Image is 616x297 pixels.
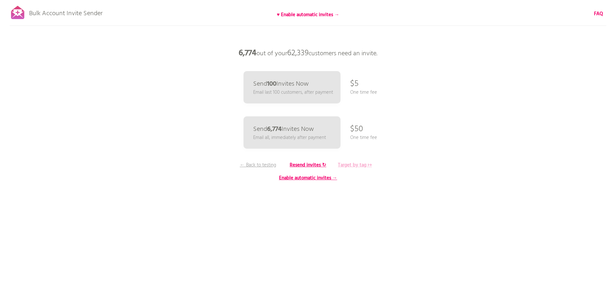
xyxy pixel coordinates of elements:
p: out of your customers need an invite. [211,44,405,63]
span: 62,339 [287,47,308,60]
p: One time fee [350,134,377,141]
b: Target by tag ↦ [338,161,372,169]
p: One time fee [350,89,377,96]
b: Enable automatic invites → [279,174,337,182]
a: Send100Invites Now Email last 100 customers, after payment [243,71,340,103]
p: ← Back to testing [234,162,282,169]
p: $5 [350,74,359,94]
b: ♥ Enable automatic invites → [277,11,339,19]
p: Email last 100 customers, after payment [253,89,333,96]
a: FAQ [594,10,603,17]
p: Send Invites Now [253,126,314,133]
b: 100 [267,79,276,89]
p: Email all, immediately after payment [253,134,326,141]
p: Bulk Account Invite Sender [29,4,103,20]
b: Resend invites ↻ [290,161,326,169]
b: FAQ [594,10,603,18]
p: Send Invites Now [253,81,309,87]
b: 6,774 [239,47,256,60]
p: $50 [350,120,363,139]
a: Send6,774Invites Now Email all, immediately after payment [243,116,340,149]
b: 6,774 [267,124,282,134]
